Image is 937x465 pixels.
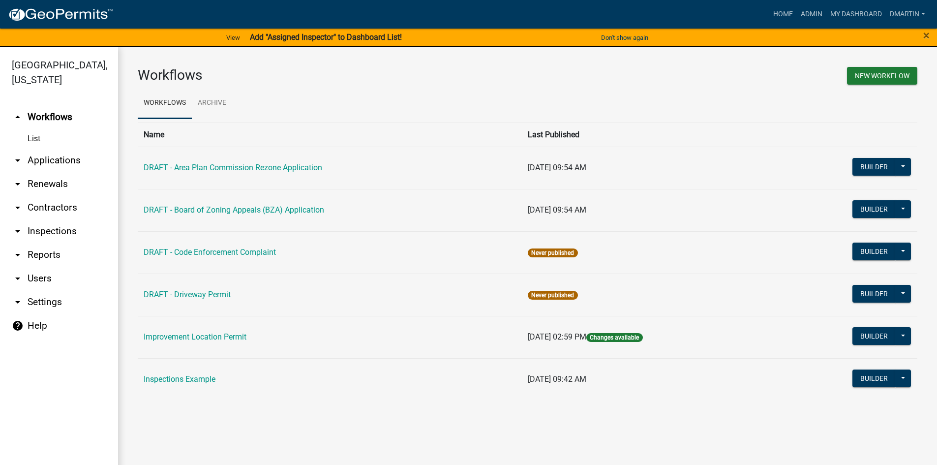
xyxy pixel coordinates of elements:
[826,5,886,24] a: My Dashboard
[12,155,24,166] i: arrow_drop_down
[222,30,244,46] a: View
[250,32,402,42] strong: Add "Assigned Inspector" to Dashboard List!
[528,291,577,300] span: Never published
[847,67,917,85] button: New Workflow
[528,374,586,384] span: [DATE] 09:42 AM
[12,320,24,332] i: help
[528,163,586,172] span: [DATE] 09:54 AM
[144,248,276,257] a: DRAFT - Code Enforcement Complaint
[12,225,24,237] i: arrow_drop_down
[528,205,586,215] span: [DATE] 09:54 AM
[138,67,520,84] h3: Workflows
[12,202,24,214] i: arrow_drop_down
[886,5,929,24] a: dmartin
[12,111,24,123] i: arrow_drop_up
[528,332,586,341] span: [DATE] 02:59 PM
[12,296,24,308] i: arrow_drop_down
[852,200,896,218] button: Builder
[852,243,896,260] button: Builder
[144,374,215,384] a: Inspections Example
[12,249,24,261] i: arrow_drop_down
[138,123,522,147] th: Name
[852,285,896,303] button: Builder
[586,333,642,342] span: Changes available
[522,123,775,147] th: Last Published
[769,5,797,24] a: Home
[138,88,192,119] a: Workflows
[923,30,930,41] button: Close
[852,158,896,176] button: Builder
[12,273,24,284] i: arrow_drop_down
[923,29,930,42] span: ×
[192,88,232,119] a: Archive
[528,248,577,257] span: Never published
[144,163,322,172] a: DRAFT - Area Plan Commission Rezone Application
[852,327,896,345] button: Builder
[597,30,652,46] button: Don't show again
[852,370,896,387] button: Builder
[12,178,24,190] i: arrow_drop_down
[144,290,231,299] a: DRAFT - Driveway Permit
[144,205,324,215] a: DRAFT - Board of Zoning Appeals (BZA) Application
[144,332,246,341] a: Improvement Location Permit
[797,5,826,24] a: Admin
